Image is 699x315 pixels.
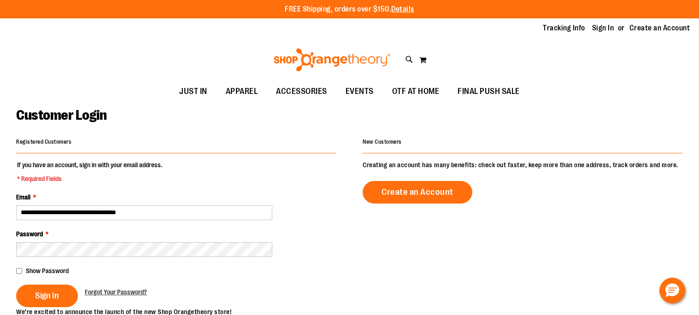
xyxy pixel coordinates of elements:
[392,81,440,102] span: OTF AT HOME
[276,81,327,102] span: ACCESSORIES
[363,181,472,204] a: Create an Account
[458,81,520,102] span: FINAL PUSH SALE
[26,267,69,274] span: Show Password
[336,81,383,102] a: EVENTS
[659,278,685,303] button: Hello, have a question? Let’s chat.
[272,48,392,71] img: Shop Orangetheory
[85,288,147,296] span: Forgot Your Password?
[267,81,336,102] a: ACCESSORIES
[16,230,43,238] span: Password
[16,139,71,145] strong: Registered Customers
[16,285,78,307] button: Sign In
[179,81,207,102] span: JUST IN
[543,23,585,33] a: Tracking Info
[16,107,106,123] span: Customer Login
[285,4,414,15] p: FREE Shipping, orders over $150.
[16,160,163,183] legend: If you have an account, sign in with your email address.
[226,81,258,102] span: APPAREL
[35,291,59,301] span: Sign In
[391,5,414,13] a: Details
[382,187,453,197] span: Create an Account
[170,81,217,102] a: JUST IN
[383,81,449,102] a: OTF AT HOME
[363,160,683,169] p: Creating an account has many benefits: check out faster, keep more than one address, track orders...
[85,287,147,297] a: Forgot Your Password?
[363,139,402,145] strong: New Customers
[217,81,267,102] a: APPAREL
[629,23,690,33] a: Create an Account
[448,81,529,102] a: FINAL PUSH SALE
[17,174,162,183] span: * Required Fields
[592,23,614,33] a: Sign In
[346,81,374,102] span: EVENTS
[16,193,30,201] span: Email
